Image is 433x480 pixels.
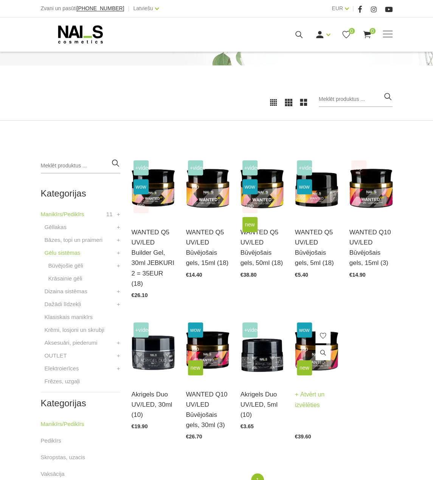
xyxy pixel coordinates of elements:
[133,4,153,13] a: Latviešu
[45,300,81,309] a: Dažādi līdzekļi
[41,469,65,478] a: Vaksācija
[132,292,148,298] span: €26.10
[117,223,120,232] a: +
[349,227,393,268] a: WANTED Q10 UV/LED Būvējošais gels, 15ml (3)
[41,4,124,13] div: Zvani un pasūti
[241,389,284,420] a: Akrigels Duo UV/LED, 5ml (10)
[41,189,120,198] h2: Kategorijas
[117,210,120,219] a: +
[188,179,203,194] span: top
[295,272,308,278] span: €5.40
[41,398,120,408] h2: Kategorijas
[295,434,311,440] span: €39.60
[297,179,312,194] span: wow
[349,272,366,278] span: €14.90
[117,351,120,360] a: +
[133,179,149,194] span: wow
[132,423,148,429] span: €19.90
[319,92,393,107] input: Meklēt produktus ...
[117,287,120,296] a: +
[45,223,67,232] a: Gēllakas
[45,248,81,257] a: Gēlu sistēmas
[45,313,93,322] a: Klasiskais manikīrs
[76,6,124,11] a: [PHONE_NUMBER]
[188,341,203,356] span: top
[241,272,257,278] span: €38.80
[242,198,258,213] span: top
[76,5,124,11] span: [PHONE_NUMBER]
[41,436,61,445] a: Pedikīrs
[132,227,175,289] a: WANTED Q5 UV/LED Builder Gel, 30ml JEBKURI 2 = 35EUR (18)
[349,158,393,218] img: Gels WANTED NAILS cosmetics tehniķu komanda ir radījusi gelu, kas ilgi jau ir katra meistara mekl...
[332,4,343,13] a: EUR
[41,210,84,219] a: Manikīrs/Pedikīrs
[133,160,149,175] span: +Video
[186,434,202,440] span: €26.70
[41,420,84,429] a: Manikīrs/Pedikīrs
[341,30,351,39] a: 0
[186,321,229,380] img: Gels WANTED NAILS cosmetics tehniķu komanda ir radījusi gelu, kas ilgi jau ir katra meistara mekl...
[132,389,175,420] a: Akrigels Duo UV/LED, 30ml (10)
[241,423,254,429] span: €3.65
[295,227,338,268] a: WANTED Q5 UV/LED Būvējošais gels, 5ml (18)
[242,160,258,175] span: +Video
[133,322,149,338] span: +Video
[106,210,113,219] span: 11
[133,198,149,213] span: top
[188,360,203,375] span: new
[242,179,258,194] span: wow
[45,351,67,360] a: OUTLET
[242,322,258,338] span: +Video
[117,235,120,245] a: +
[295,389,338,410] a: Atvērt un izvēlēties
[241,158,284,218] img: Gels WANTED NAILS cosmetics tehniķu komanda ir radījusi gelu, kas ilgi jau ir katra meistara mekl...
[186,272,202,278] span: €14.40
[349,28,355,34] span: 0
[48,274,82,283] a: Krāsainie gēli
[48,261,84,270] a: Būvējošie gēli
[297,322,312,338] span: wow
[352,4,354,13] span: |
[132,321,175,380] img: Kas ir AKRIGELS “DUO GEL” un kādas problēmas tas risina?• Tas apvieno ērti modelējamā akrigela un...
[351,160,366,175] span: top
[117,248,120,257] a: +
[132,158,175,218] img: Gels WANTED NAILS cosmetics tehniķu komanda ir radījusi gelu, kas ilgi jau ir katra meistara mekl...
[41,453,85,462] a: Skropstas, uzacis
[45,235,102,245] a: Bāzes, topi un praimeri
[45,338,98,347] a: Aksesuāri, piederumi
[117,364,120,373] a: +
[41,158,120,173] input: Meklēt produktus ...
[45,377,80,386] a: Frēzes, uzgaļi
[186,158,229,218] img: Gels WANTED NAILS cosmetics tehniķu komanda ir radījusi gelu, kas ilgi jau ir katra meistara mekl...
[45,364,79,373] a: Elektroierīces
[186,389,229,430] a: WANTED Q10 UV/LED Būvējošais gels, 30ml (3)
[45,287,87,296] a: Dizaina sistēmas
[297,341,312,356] span: top
[117,261,120,270] a: +
[188,322,203,338] span: wow
[117,300,120,309] a: +
[295,321,338,380] img: Gels WANTED NAILS cosmetics tehniķu komanda ir radījusi gelu, kas ilgi jau ir katra meistara mekl...
[241,321,284,380] img: Kas ir AKRIGELS “DUO GEL” un kādas problēmas tas risina?• Tas apvieno ērti modelējamā akrigela un...
[45,325,104,334] a: Krēmi, losjoni un skrubji
[242,217,258,232] span: new
[241,227,284,268] a: WANTED Q5 UV/LED Būvējošais gels, 50ml (18)
[186,227,229,268] a: WANTED Q5 UV/LED Būvējošais gels, 15ml (18)
[188,160,203,175] span: +Video
[117,338,120,347] a: +
[295,158,338,218] img: Gels WANTED NAILS cosmetics tehniķu komanda ir radījusi gelu, kas ilgi jau ir katra meistara mekl...
[369,28,376,34] span: 0
[362,30,372,39] a: 0
[128,4,129,13] span: |
[297,160,312,175] span: +Video
[297,360,312,375] span: new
